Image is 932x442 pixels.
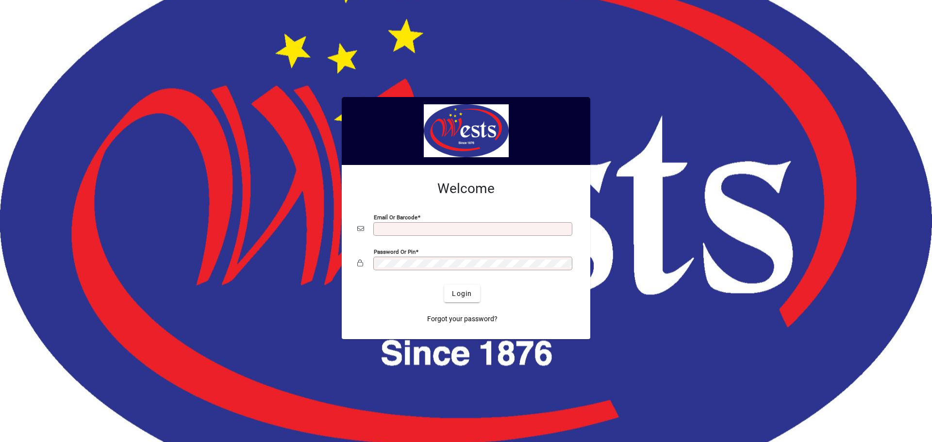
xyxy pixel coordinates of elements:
mat-label: Email or Barcode [374,214,417,221]
span: Forgot your password? [427,314,498,324]
a: Forgot your password? [423,310,501,327]
h2: Welcome [357,180,575,197]
mat-label: Password or Pin [374,248,416,255]
button: Login [444,285,480,302]
span: Login [452,289,472,299]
